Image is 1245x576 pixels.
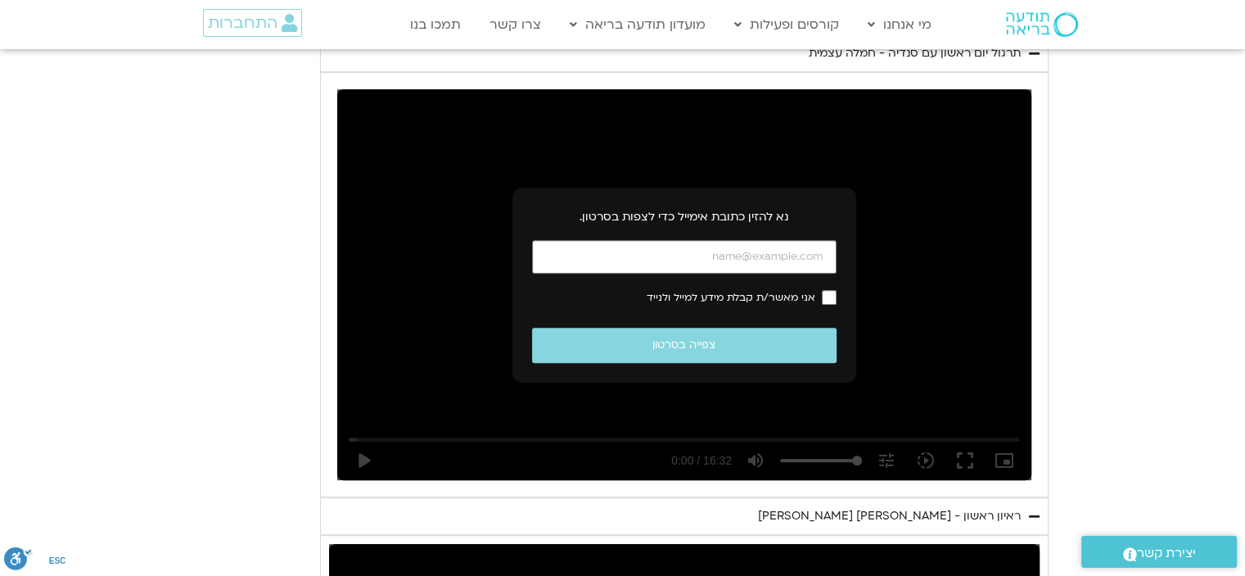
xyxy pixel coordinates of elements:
[562,9,714,40] a: מועדון תודעה בריאה
[402,9,469,40] a: תמכו בנו
[532,240,837,274] input: כתובת אימייל
[1137,542,1196,565] span: יצירת קשר
[532,328,837,363] button: צפייה בסרטון
[822,290,837,305] input: אני מאשר/ת קבלת מידע למייל ולנייד
[1006,12,1078,37] img: תודעה בריאה
[758,506,1021,526] div: ראיון ראשון - [PERSON_NAME] [PERSON_NAME]
[809,43,1021,63] div: תרגול יום ראשון עם סנדיה - חמלה עצמית
[532,207,837,227] p: נא להזין כתובת אימייל כדי לצפות בסרטון.
[1081,536,1237,568] a: יצירת קשר
[481,9,549,40] a: צרו קשר
[320,497,1049,535] summary: ראיון ראשון - [PERSON_NAME] [PERSON_NAME]
[647,292,815,303] span: אני מאשר/ת קבלת מידע למייל ולנייד
[320,34,1049,72] summary: תרגול יום ראשון עם סנדיה - חמלה עצמית
[208,14,277,32] span: התחברות
[726,9,847,40] a: קורסים ופעילות
[859,9,940,40] a: מי אנחנו
[203,9,302,37] a: התחברות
